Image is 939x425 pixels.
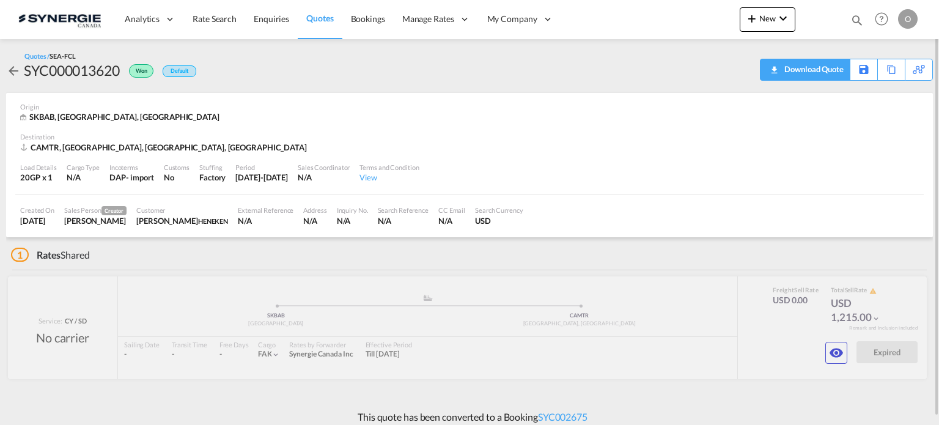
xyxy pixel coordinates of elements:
div: Terms and Condition [359,163,419,172]
div: Inquiry No. [337,205,368,215]
span: Help [871,9,892,29]
div: External Reference [238,205,293,215]
div: Customer [136,205,228,215]
div: Download Quote [781,59,844,79]
span: Enquiries [254,13,289,24]
div: N/A [238,215,293,226]
div: No [164,172,190,183]
div: Save As Template [850,59,877,80]
span: SEA-FCL [50,52,75,60]
p: This quote has been converted to a Booking [352,410,587,424]
span: Manage Rates [402,13,454,25]
span: Bookings [351,13,385,24]
div: 9 Aug 2025 [235,172,288,183]
div: Won [120,61,156,80]
div: 29 Jul 2025 [20,215,54,226]
div: N/A [67,172,100,183]
div: SKBAB, Bratislava, Asia Pacific [20,111,223,123]
span: New [745,13,790,23]
md-icon: icon-download [767,61,781,70]
div: Created On [20,205,54,215]
span: Won [136,67,150,79]
div: Default [163,65,196,77]
div: Incoterms [109,163,154,172]
div: O [898,9,918,29]
span: Analytics [125,13,160,25]
div: N/A [378,215,429,226]
div: Help [871,9,898,31]
div: Search Reference [378,205,429,215]
span: Quotes [306,13,333,23]
div: N/A [337,215,368,226]
div: CAMTR, Montreal, QC, Americas [20,142,310,153]
div: icon-magnify [850,13,864,32]
md-icon: icon-magnify [850,13,864,27]
span: Rates [37,249,61,261]
button: icon-eye [825,342,847,364]
div: Load Details [20,163,57,172]
div: Sales Person [64,205,127,215]
span: Rate Search [193,13,237,24]
div: Address [303,205,326,215]
img: 1f56c880d42311ef80fc7dca854c8e59.png [18,6,101,33]
div: Origin [20,102,919,111]
md-icon: icon-plus 400-fg [745,11,759,26]
div: Quote PDF is not available at this time [767,59,844,79]
button: icon-plus 400-fgNewicon-chevron-down [740,7,795,32]
div: Destination [20,132,919,141]
md-icon: icon-arrow-left [6,64,21,78]
span: Creator [101,206,127,215]
div: USD [475,215,523,226]
span: 1 [11,248,29,262]
div: icon-arrow-left [6,61,24,80]
div: Search Currency [475,205,523,215]
div: Factory Stuffing [199,172,226,183]
div: View [359,172,419,183]
md-icon: icon-chevron-down [776,11,790,26]
div: N/A [298,172,350,183]
div: Sales Coordinator [298,163,350,172]
md-icon: icon-eye [829,346,844,360]
a: SYC002675 [538,411,587,423]
div: Period [235,163,288,172]
div: Patricia Cassundé [136,215,228,226]
div: CC Email [438,205,465,215]
div: Shared [11,248,90,262]
span: HENEKEN [198,217,228,225]
div: - import [126,172,154,183]
div: 20GP x 1 [20,172,57,183]
div: Download Quote [767,59,844,79]
div: Customs [164,163,190,172]
div: N/A [303,215,326,226]
div: SYC000013620 [24,61,120,80]
div: Quotes /SEA-FCL [24,51,76,61]
div: Stuffing [199,163,226,172]
div: Daniel Dico [64,215,127,226]
div: DAP [109,172,126,183]
div: N/A [438,215,465,226]
span: SKBAB, [GEOGRAPHIC_DATA], [GEOGRAPHIC_DATA] [29,112,219,122]
span: My Company [487,13,537,25]
div: Cargo Type [67,163,100,172]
